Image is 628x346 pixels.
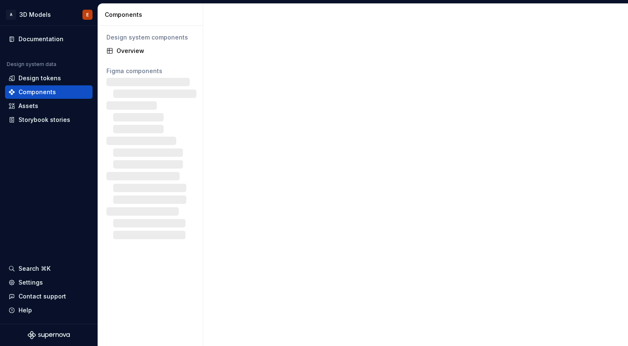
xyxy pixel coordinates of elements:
[5,290,93,303] button: Contact support
[19,102,38,110] div: Assets
[106,33,194,42] div: Design system components
[106,67,194,75] div: Figma components
[5,276,93,289] a: Settings
[5,304,93,317] button: Help
[5,32,93,46] a: Documentation
[19,306,32,314] div: Help
[5,262,93,275] button: Search ⌘K
[7,61,56,68] div: Design system data
[117,47,194,55] div: Overview
[19,35,64,43] div: Documentation
[2,5,96,24] button: A3D ModelsE
[28,331,70,339] svg: Supernova Logo
[5,113,93,127] a: Storybook stories
[19,292,66,301] div: Contact support
[105,11,199,19] div: Components
[103,44,198,58] a: Overview
[5,71,93,85] a: Design tokens
[6,10,16,20] div: A
[19,11,51,19] div: 3D Models
[19,88,56,96] div: Components
[86,11,89,18] div: E
[5,85,93,99] a: Components
[19,116,70,124] div: Storybook stories
[19,74,61,82] div: Design tokens
[19,264,50,273] div: Search ⌘K
[5,99,93,113] a: Assets
[19,278,43,287] div: Settings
